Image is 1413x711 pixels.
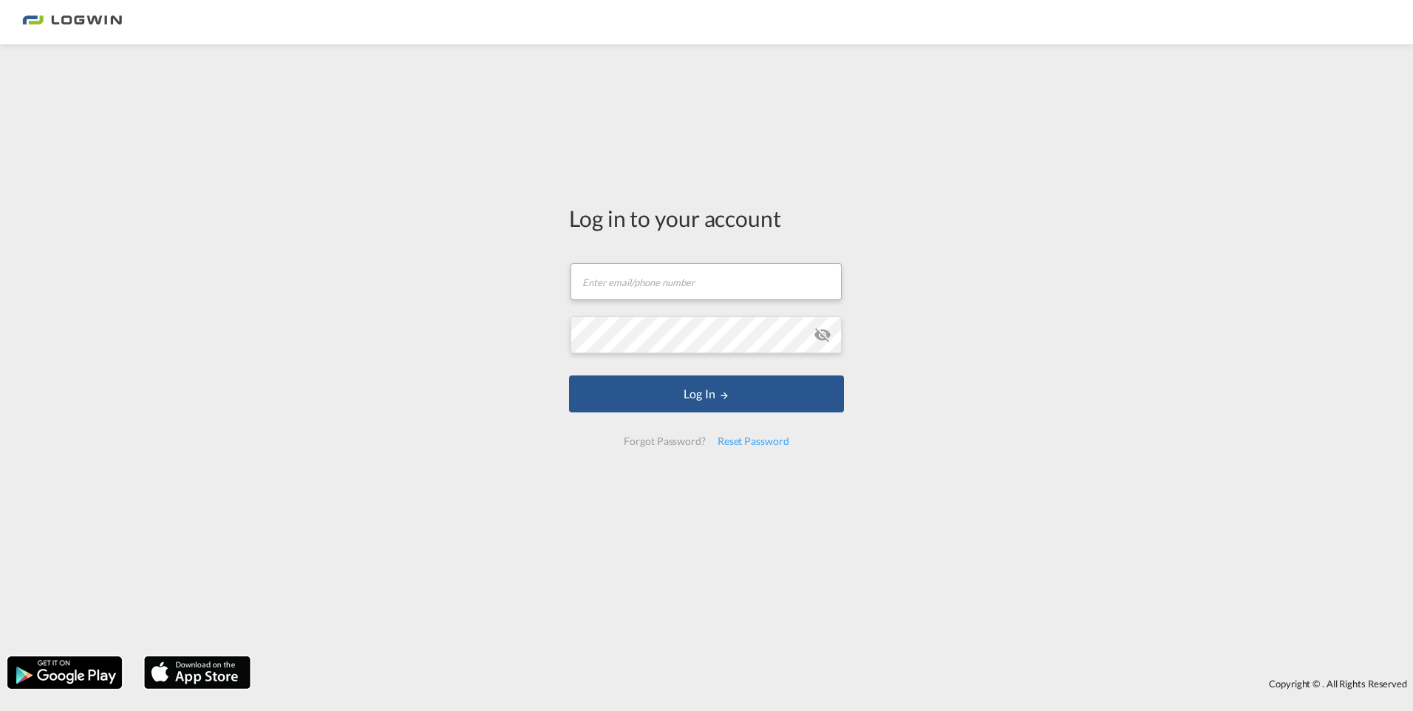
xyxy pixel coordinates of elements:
[569,203,844,234] div: Log in to your account
[143,655,252,690] img: apple.png
[6,655,123,690] img: google.png
[618,428,711,455] div: Forgot Password?
[712,428,795,455] div: Reset Password
[814,326,831,344] md-icon: icon-eye-off
[258,671,1413,696] div: Copyright © . All Rights Reserved
[569,375,844,412] button: LOGIN
[22,6,122,39] img: 2761ae10d95411efa20a1f5e0282d2d7.png
[571,263,842,300] input: Enter email/phone number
